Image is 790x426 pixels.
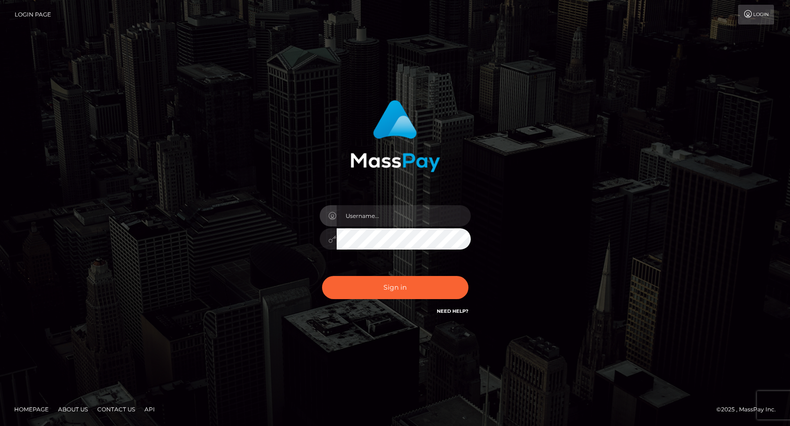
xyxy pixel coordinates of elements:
[141,402,159,417] a: API
[93,402,139,417] a: Contact Us
[337,205,471,226] input: Username...
[322,276,468,299] button: Sign in
[54,402,92,417] a: About Us
[738,5,774,25] a: Login
[716,404,783,415] div: © 2025 , MassPay Inc.
[437,308,468,314] a: Need Help?
[15,5,51,25] a: Login Page
[10,402,52,417] a: Homepage
[350,100,440,172] img: MassPay Login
